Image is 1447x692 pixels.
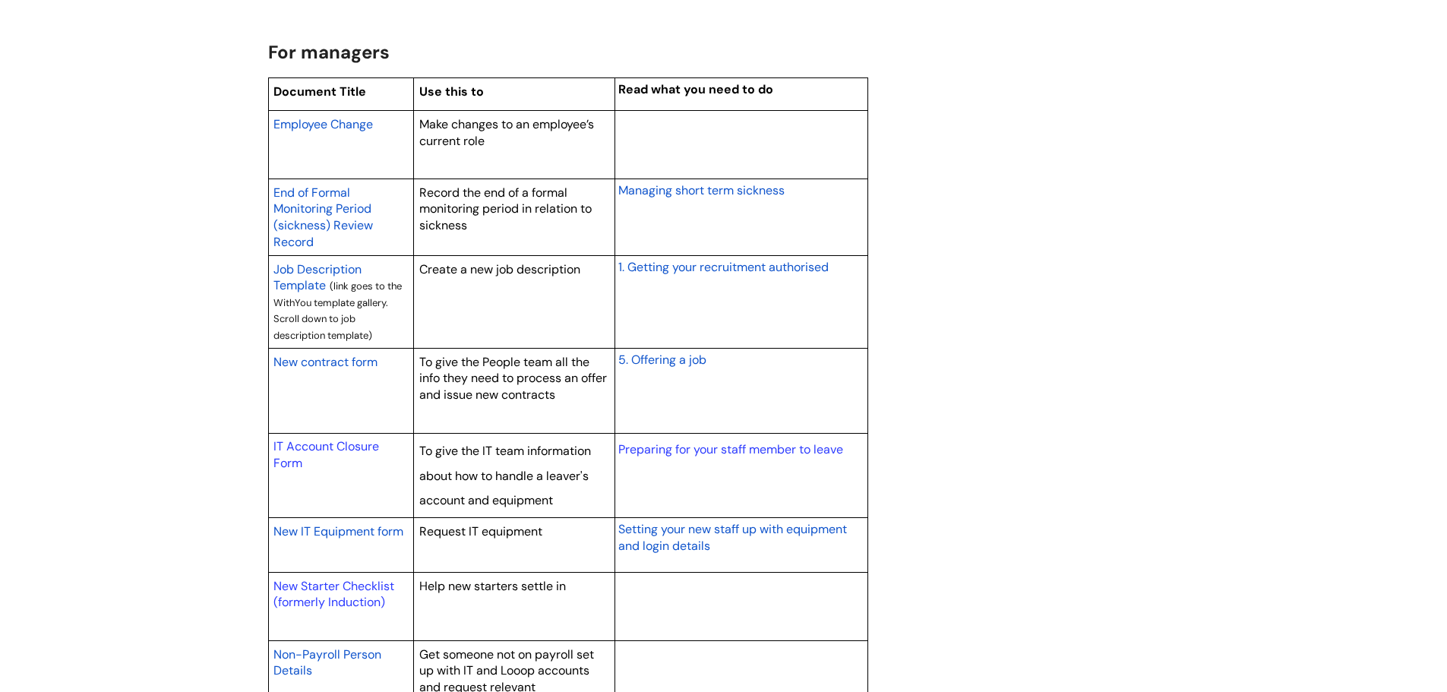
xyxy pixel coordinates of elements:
[273,185,373,250] span: End of Formal Monitoring Period (sickness) Review Record
[618,350,706,368] a: 5. Offering a job
[618,520,847,555] a: Setting your new staff up with equipment and login details
[419,443,591,508] span: To give the IT team information about how to handle a leaver's account and equipment
[273,352,378,371] a: New contract form
[419,578,566,594] span: Help new starters settle in
[273,646,381,679] span: Non-Payroll Person Details
[618,181,785,199] a: Managing short term sickness
[419,523,542,539] span: Request IT equipment
[268,40,390,64] span: For managers
[273,523,403,539] span: New IT Equipment form
[273,645,381,680] a: Non-Payroll Person Details
[273,438,379,471] a: IT Account Closure Form
[273,354,378,370] span: New contract form
[273,280,402,342] span: (link goes to the WithYou template gallery. Scroll down to job description template)
[618,182,785,198] span: Managing short term sickness
[618,441,843,457] a: Preparing for your staff member to leave
[273,261,362,294] span: Job Description Template
[618,81,773,97] span: Read what you need to do
[273,578,394,611] a: New Starter Checklist (formerly Induction)
[273,116,373,132] span: Employee Change
[419,354,607,403] span: To give the People team all the info they need to process an offer and issue new contracts
[618,258,829,276] a: 1. Getting your recruitment authorised
[419,185,592,233] span: Record the end of a formal monitoring period in relation to sickness
[273,522,403,540] a: New IT Equipment form
[618,352,706,368] span: 5. Offering a job
[273,84,366,100] span: Document Title
[618,259,829,275] span: 1. Getting your recruitment authorised
[419,116,594,149] span: Make changes to an employee’s current role
[419,84,484,100] span: Use this to
[273,115,373,133] a: Employee Change
[618,521,847,554] span: Setting your new staff up with equipment and login details
[273,183,373,251] a: End of Formal Monitoring Period (sickness) Review Record
[273,260,362,295] a: Job Description Template
[419,261,580,277] span: Create a new job description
